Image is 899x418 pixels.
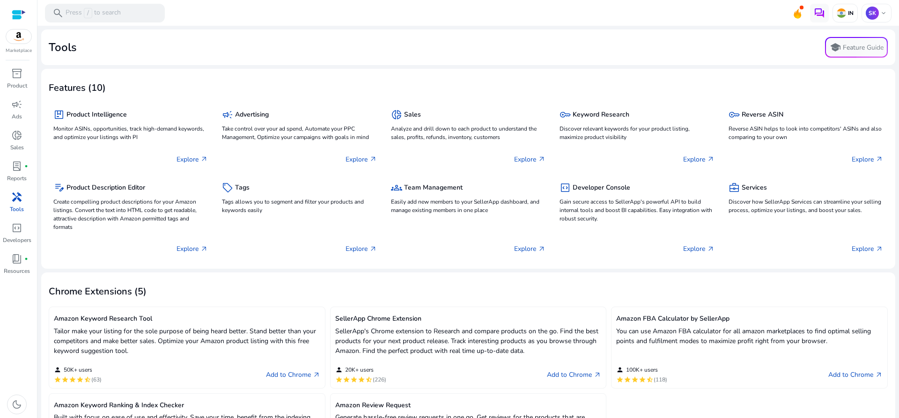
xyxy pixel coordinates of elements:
[683,154,715,164] p: Explore
[573,184,630,192] h5: Developer Console
[707,155,715,163] span: arrow_outward
[84,8,92,18] span: /
[54,402,320,410] h5: Amazon Keyword Ranking & Index Checker
[11,253,22,264] span: book_4
[365,376,373,383] mat-icon: star_half
[654,376,667,383] span: (118)
[76,376,84,383] mat-icon: star
[729,125,883,141] p: Reverse ASIN helps to look into competitors' ASINs and also comparing to your own
[560,198,714,223] p: Gain secure access to SellerApp's powerful API to build internal tools and boost BI capabilities....
[626,366,658,374] span: 100K+ users
[11,399,22,410] span: dark_mode
[54,376,61,383] mat-icon: star
[616,326,883,346] p: You can use Amazon FBA calculator for all amazon marketplaces to find optimal selling points and ...
[335,366,343,374] mat-icon: person
[828,369,883,381] a: Add to Chromearrow_outward
[594,371,601,379] span: arrow_outward
[616,366,624,374] mat-icon: person
[624,376,631,383] mat-icon: star
[222,109,233,120] span: campaign
[616,376,624,383] mat-icon: star
[313,371,320,379] span: arrow_outward
[64,366,92,374] span: 50K+ users
[573,111,629,119] h5: Keyword Research
[346,154,377,164] p: Explore
[12,112,22,121] p: Ads
[335,376,343,383] mat-icon: star
[7,174,27,183] p: Reports
[6,47,32,54] p: Marketplace
[391,182,402,193] span: groups
[876,245,883,253] span: arrow_outward
[729,198,883,214] p: Discover how SellerApp Services can streamline your selling process, optimize your listings, and ...
[11,68,22,79] span: inventory_2
[66,111,127,119] h5: Product Intelligence
[177,244,208,254] p: Explore
[49,286,147,297] h3: Chrome Extensions (5)
[54,326,320,356] p: Tailor make your listing for the sole purpose of being heard better. Stand better than your compe...
[346,244,377,254] p: Explore
[560,182,571,193] span: code_blocks
[7,81,27,90] p: Product
[639,376,646,383] mat-icon: star
[69,376,76,383] mat-icon: star
[391,109,402,120] span: donut_small
[843,43,884,52] p: Feature Guide
[875,371,883,379] span: arrow_outward
[631,376,639,383] mat-icon: star
[11,99,22,110] span: campaign
[404,111,421,119] h5: Sales
[4,267,30,275] p: Resources
[200,155,208,163] span: arrow_outward
[683,244,715,254] p: Explore
[742,111,783,119] h5: Reverse ASIN
[335,315,602,323] h5: SellerApp Chrome Extension
[345,366,374,374] span: 20K+ users
[846,9,854,17] p: IN
[343,376,350,383] mat-icon: star
[11,191,22,203] span: handyman
[54,366,61,374] mat-icon: person
[742,184,767,192] h5: Services
[3,236,31,244] p: Developers
[54,315,320,323] h5: Amazon Keyword Research Tool
[66,184,145,192] h5: Product Description Editor
[369,155,377,163] span: arrow_outward
[24,257,28,261] span: fiber_manual_record
[880,9,887,17] span: keyboard_arrow_down
[514,154,545,164] p: Explore
[52,7,64,19] span: search
[830,42,841,53] span: school
[11,222,22,234] span: code_blocks
[358,376,365,383] mat-icon: star
[825,37,888,58] button: schoolFeature Guide
[222,198,376,214] p: Tags allows you to segment and filter your products and keywords easily
[391,125,545,141] p: Analyze and drill down to each product to understand the sales, profits, refunds, inventory, cust...
[350,376,358,383] mat-icon: star
[24,164,28,168] span: fiber_manual_record
[177,154,208,164] p: Explore
[222,125,376,141] p: Take control over your ad spend, Automate your PPC Management, Optimize your campaigns with goals...
[729,109,740,120] span: key
[646,376,654,383] mat-icon: star_half
[560,109,571,120] span: key
[266,369,320,381] a: Add to Chromearrow_outward
[876,155,883,163] span: arrow_outward
[61,376,69,383] mat-icon: star
[49,82,106,94] h3: Features (10)
[866,7,879,20] p: SK
[11,161,22,172] span: lab_profile
[369,245,377,253] span: arrow_outward
[235,184,250,192] h5: Tags
[235,111,269,119] h5: Advertising
[53,125,208,141] p: Monitor ASINs, opportunities, track high-demand keywords, and optimize your listings with PI
[852,154,883,164] p: Explore
[538,245,545,253] span: arrow_outward
[10,205,24,213] p: Tools
[222,182,233,193] span: sell
[560,125,714,141] p: Discover relevant keywords for your product listing, maximize product visibility
[53,182,65,193] span: edit_note
[11,130,22,141] span: donut_small
[53,198,208,231] p: Create compelling product descriptions for your Amazon listings. Convert the text into HTML code ...
[391,198,545,214] p: Easily add new members to your SellerApp dashboard, and manage existing members in one place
